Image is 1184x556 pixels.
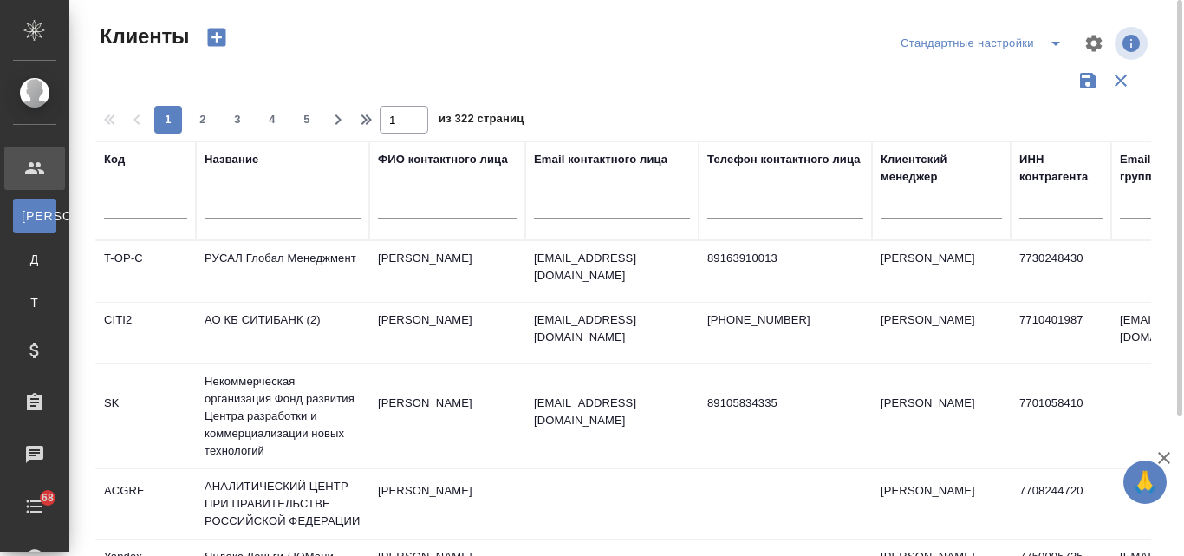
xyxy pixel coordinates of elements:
div: Код [104,151,125,168]
span: [PERSON_NAME] [22,207,48,225]
p: [PHONE_NUMBER] [707,311,863,329]
td: АНАЛИТИЧЕСКИЙ ЦЕНТР ПРИ ПРАВИТЕЛЬСТВЕ РОССИЙСКОЙ ФЕДЕРАЦИИ [196,469,369,539]
span: из 322 страниц [439,108,524,134]
button: Сбросить фильтры [1104,64,1137,97]
div: ИНН контрагента [1019,151,1103,186]
td: 7701058410 [1011,386,1111,447]
div: Клиентский менеджер [881,151,1002,186]
button: Создать [196,23,237,52]
button: 2 [189,106,217,134]
a: 68 [4,485,65,528]
td: [PERSON_NAME] [369,386,525,447]
a: Д [13,242,56,277]
span: Т [22,294,48,311]
button: 4 [258,106,286,134]
td: 7710401987 [1011,303,1111,363]
button: 3 [224,106,251,134]
span: Настроить таблицу [1073,23,1115,64]
span: 68 [31,489,64,507]
p: [EMAIL_ADDRESS][DOMAIN_NAME] [534,395,690,429]
span: Клиенты [95,23,189,50]
td: T-OP-C [95,241,196,302]
button: 5 [293,106,321,134]
span: 5 [293,111,321,128]
td: [PERSON_NAME] [872,303,1011,363]
button: 🙏 [1123,461,1167,504]
td: Некоммерческая организация Фонд развития Центра разработки и коммерциализации новых технологий [196,364,369,468]
div: Телефон контактного лица [707,151,861,168]
td: ACGRF [95,474,196,534]
a: [PERSON_NAME] [13,199,56,233]
td: АО КБ СИТИБАНК (2) [196,303,369,363]
div: split button [896,29,1073,57]
td: РУСАЛ Глобал Менеджмент [196,241,369,302]
td: [PERSON_NAME] [369,241,525,302]
td: [PERSON_NAME] [872,386,1011,447]
a: Т [13,285,56,320]
span: 2 [189,111,217,128]
td: [PERSON_NAME] [369,474,525,534]
p: 89163910013 [707,250,863,267]
td: [PERSON_NAME] [369,303,525,363]
td: CITI2 [95,303,196,363]
button: Сохранить фильтры [1071,64,1104,97]
td: 7730248430 [1011,241,1111,302]
td: [PERSON_NAME] [872,241,1011,302]
span: 3 [224,111,251,128]
span: 4 [258,111,286,128]
span: Д [22,251,48,268]
div: ФИО контактного лица [378,151,508,168]
span: Посмотреть информацию [1115,27,1151,60]
p: [EMAIL_ADDRESS][DOMAIN_NAME] [534,250,690,285]
p: [EMAIL_ADDRESS][DOMAIN_NAME] [534,311,690,346]
td: [PERSON_NAME] [872,474,1011,534]
td: 7708244720 [1011,474,1111,534]
span: 🙏 [1130,464,1160,500]
p: 89105834335 [707,395,863,412]
div: Email контактного лица [534,151,667,168]
div: Название [205,151,258,168]
td: SK [95,386,196,447]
